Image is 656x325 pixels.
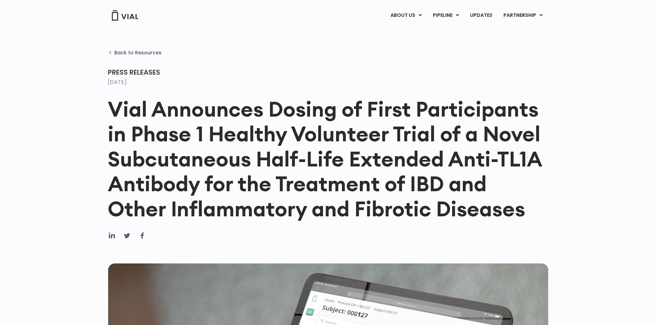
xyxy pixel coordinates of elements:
[427,10,464,21] a: PIPELINEMenu Toggle
[465,10,498,21] a: UPDATES
[111,10,139,21] img: Vial Logo
[123,231,131,240] div: Share on twitter
[108,231,116,240] div: Share on linkedin
[114,50,162,55] span: Back to Resources
[108,50,162,55] a: Back to Resources
[498,10,548,21] a: PARTNERSHIPMenu Toggle
[385,10,427,21] a: ABOUT USMenu Toggle
[138,231,146,240] div: Share on facebook
[108,78,127,86] time: [DATE]
[108,97,549,221] h1: Vial Announces Dosing of First Participants in Phase 1 Healthy Volunteer Trial of a Novel Subcuta...
[108,67,160,77] span: Press Releases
